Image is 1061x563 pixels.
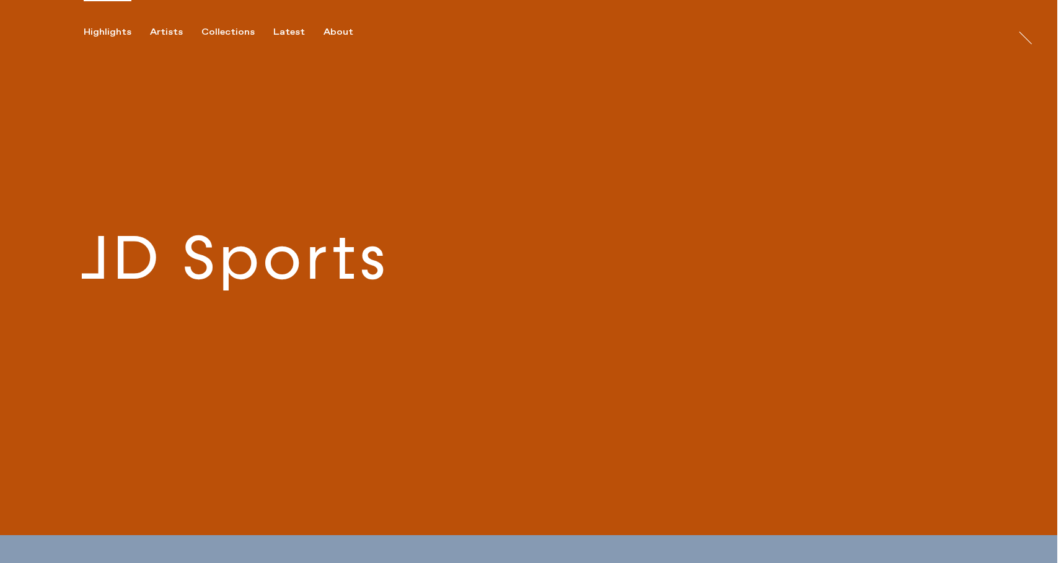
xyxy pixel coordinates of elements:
[273,27,305,38] div: Latest
[84,27,131,38] div: Highlights
[273,27,324,38] button: Latest
[201,27,255,38] div: Collections
[84,27,150,38] button: Highlights
[150,27,201,38] button: Artists
[201,27,273,38] button: Collections
[324,27,353,38] div: About
[150,27,183,38] div: Artists
[324,27,372,38] button: About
